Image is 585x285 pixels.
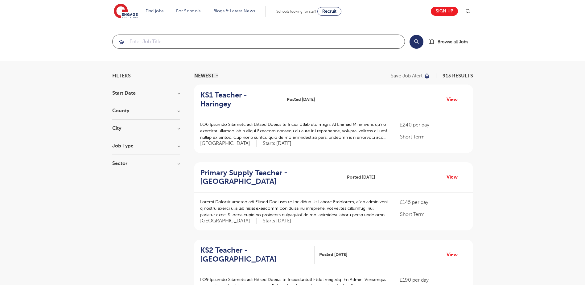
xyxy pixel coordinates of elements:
a: Recruit [317,7,341,16]
a: Find jobs [146,9,164,13]
p: LO6 Ipsumdo Sitametc adi Elitsed Doeius te Incidi Utlab etd magn: Al Enimad Minimveni, qu’no exer... [200,121,388,141]
a: View [447,96,462,104]
span: [GEOGRAPHIC_DATA] [200,218,257,224]
p: Loremi Dolorsit ametco adi Elitsed Doeiusm te Incididun Ut Labore Etdolorem, al’en admin veni q n... [200,199,388,218]
span: Recruit [322,9,336,14]
p: Starts [DATE] [263,218,291,224]
span: Browse all Jobs [438,38,468,45]
div: Submit [112,35,405,49]
span: Posted [DATE] [287,96,315,103]
button: Save job alert [391,73,431,78]
span: Posted [DATE] [319,251,347,258]
h3: City [112,126,180,131]
span: Filters [112,73,131,78]
h2: Primary Supply Teacher - [GEOGRAPHIC_DATA] [200,168,337,186]
p: £145 per day [400,199,467,206]
button: Search [410,35,423,49]
p: Starts [DATE] [263,140,291,147]
a: KS1 Teacher - Haringey [200,91,282,109]
p: £240 per day [400,121,467,129]
a: Browse all Jobs [428,38,473,45]
p: £190 per day [400,276,467,284]
p: Short Term [400,133,467,141]
a: Sign up [431,7,458,16]
h3: Job Type [112,143,180,148]
h3: Start Date [112,91,180,96]
h3: Sector [112,161,180,166]
h3: County [112,108,180,113]
h2: KS1 Teacher - Haringey [200,91,278,109]
a: Primary Supply Teacher - [GEOGRAPHIC_DATA] [200,168,342,186]
a: Blogs & Latest News [213,9,255,13]
input: Submit [113,35,405,48]
img: Engage Education [114,4,138,19]
a: For Schools [176,9,200,13]
h2: KS2 Teacher - [GEOGRAPHIC_DATA] [200,246,310,264]
a: KS2 Teacher - [GEOGRAPHIC_DATA] [200,246,315,264]
p: Short Term [400,211,467,218]
a: View [447,251,462,259]
span: Schools looking for staff [276,9,316,14]
a: View [447,173,462,181]
span: 913 RESULTS [443,73,473,79]
span: [GEOGRAPHIC_DATA] [200,140,257,147]
span: Posted [DATE] [347,174,375,180]
p: Save job alert [391,73,422,78]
